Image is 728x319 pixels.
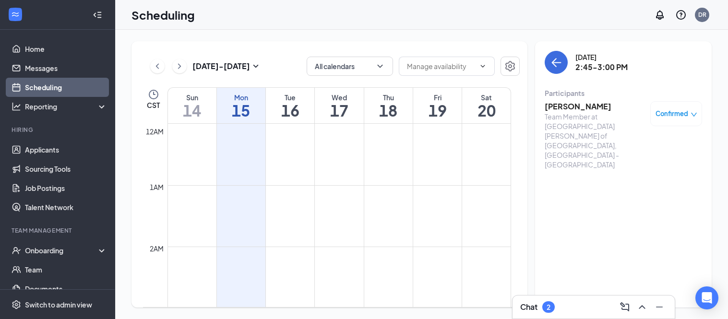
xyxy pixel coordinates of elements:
[25,59,107,78] a: Messages
[375,61,385,71] svg: ChevronDown
[25,279,107,298] a: Documents
[315,88,363,123] a: September 17, 2025
[550,57,562,68] svg: ArrowLeft
[168,88,216,123] a: September 14, 2025
[93,10,102,20] svg: Collapse
[148,89,159,100] svg: Clock
[172,59,187,73] button: ChevronRight
[545,88,702,98] div: Participants
[12,300,21,309] svg: Settings
[11,10,20,19] svg: WorkstreamLogo
[307,57,393,76] button: All calendarsChevronDown
[192,61,250,71] h3: [DATE] - [DATE]
[462,93,511,102] div: Sat
[547,303,550,311] div: 2
[656,109,688,118] span: Confirmed
[691,111,697,118] span: down
[148,305,166,315] div: 3am
[217,88,265,123] a: September 15, 2025
[266,93,314,102] div: Tue
[654,301,665,313] svg: Minimize
[364,93,413,102] div: Thu
[520,302,537,312] h3: Chat
[217,93,265,102] div: Mon
[407,61,475,71] input: Manage availability
[168,93,216,102] div: Sun
[25,78,107,97] a: Scheduling
[217,102,265,118] h1: 15
[315,93,363,102] div: Wed
[12,226,105,235] div: Team Management
[150,59,165,73] button: ChevronLeft
[168,102,216,118] h1: 14
[148,243,166,254] div: 2am
[545,51,568,74] button: back-button
[153,60,162,72] svg: ChevronLeft
[462,102,511,118] h1: 20
[413,88,462,123] a: September 19, 2025
[148,182,166,192] div: 1am
[619,301,631,313] svg: ComposeMessage
[266,102,314,118] h1: 16
[12,102,21,111] svg: Analysis
[25,246,99,255] div: Onboarding
[147,100,160,110] span: CST
[266,88,314,123] a: September 16, 2025
[131,7,195,23] h1: Scheduling
[175,60,184,72] svg: ChevronRight
[25,178,107,198] a: Job Postings
[25,102,107,111] div: Reporting
[12,126,105,134] div: Hiring
[479,62,487,70] svg: ChevronDown
[617,299,633,315] button: ComposeMessage
[652,299,667,315] button: Minimize
[364,102,413,118] h1: 18
[504,60,516,72] svg: Settings
[545,112,645,169] div: Team Member at [GEOGRAPHIC_DATA][PERSON_NAME] of [GEOGRAPHIC_DATA], [GEOGRAPHIC_DATA] - [GEOGRAPH...
[25,159,107,178] a: Sourcing Tools
[25,260,107,279] a: Team
[413,93,462,102] div: Fri
[364,88,413,123] a: September 18, 2025
[501,57,520,76] button: Settings
[250,60,262,72] svg: SmallChevronDown
[413,102,462,118] h1: 19
[12,246,21,255] svg: UserCheck
[634,299,650,315] button: ChevronUp
[462,88,511,123] a: September 20, 2025
[144,126,166,137] div: 12am
[675,9,687,21] svg: QuestionInfo
[545,101,645,112] h3: [PERSON_NAME]
[695,286,718,309] div: Open Intercom Messenger
[25,140,107,159] a: Applicants
[25,198,107,217] a: Talent Network
[698,11,706,19] div: DR
[654,9,666,21] svg: Notifications
[636,301,648,313] svg: ChevronUp
[25,39,107,59] a: Home
[575,62,628,72] h3: 2:45-3:00 PM
[25,300,92,309] div: Switch to admin view
[575,52,628,62] div: [DATE]
[315,102,363,118] h1: 17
